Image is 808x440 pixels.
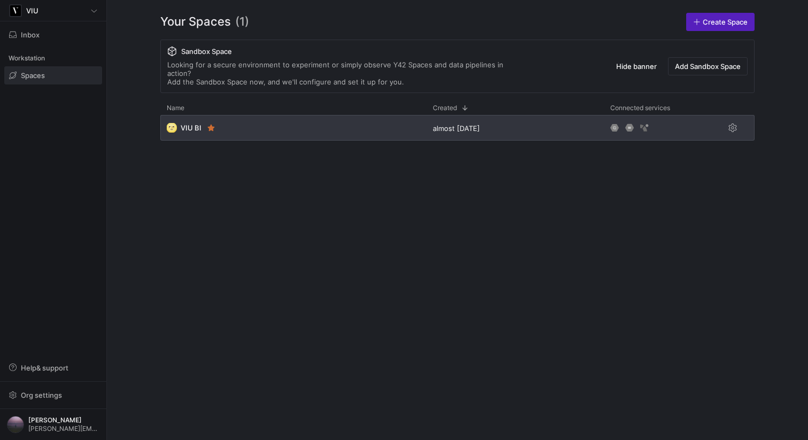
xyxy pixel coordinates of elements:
[433,124,480,133] span: almost [DATE]
[668,57,748,75] button: Add Sandbox Space
[235,13,249,31] span: (1)
[160,115,755,145] div: Press SPACE to select this row.
[181,47,232,56] span: Sandbox Space
[7,416,24,433] img: https://storage.googleapis.com/y42-prod-data-exchange/images/VtGnwq41pAtzV0SzErAhijSx9Rgo16q39DKO...
[4,50,102,66] div: Workstation
[167,123,176,133] span: 🌝
[686,13,755,31] a: Create Space
[167,104,184,112] span: Name
[28,416,99,424] span: [PERSON_NAME]
[167,60,525,86] div: Looking for a secure environment to experiment or simply observe Y42 Spaces and data pipelines in...
[28,425,99,433] span: [PERSON_NAME][EMAIL_ADDRESS][DOMAIN_NAME]
[4,26,102,44] button: Inbox
[703,18,748,26] span: Create Space
[610,104,670,112] span: Connected services
[21,391,62,399] span: Org settings
[433,104,457,112] span: Created
[4,413,102,436] button: https://storage.googleapis.com/y42-prod-data-exchange/images/VtGnwq41pAtzV0SzErAhijSx9Rgo16q39DKO...
[160,13,231,31] span: Your Spaces
[21,30,40,39] span: Inbox
[10,5,21,16] img: https://storage.googleapis.com/y42-prod-data-exchange/images/zgRs6g8Sem6LtQCmmHzYBaaZ8bA8vNBoBzxR...
[609,57,664,75] button: Hide banner
[4,66,102,84] a: Spaces
[4,392,102,400] a: Org settings
[675,62,741,71] span: Add Sandbox Space
[4,386,102,404] button: Org settings
[26,6,38,15] span: VIU
[21,71,45,80] span: Spaces
[4,359,102,377] button: Help& support
[21,364,68,372] span: Help & support
[181,123,201,132] span: VIU BI
[616,62,657,71] span: Hide banner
